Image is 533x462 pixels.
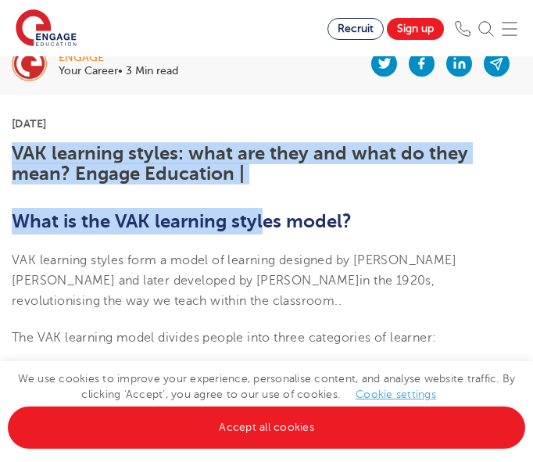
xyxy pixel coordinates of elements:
[8,406,525,449] a: Accept all cookies
[16,9,77,48] img: Engage Education
[478,21,494,37] img: Search
[59,66,178,77] p: Your Career• 3 Min read
[8,373,525,433] span: We use cookies to improve your experience, personalise content, and analyse website traffic. By c...
[12,210,352,232] b: What is the VAK learning styles model?
[502,21,517,37] img: Mobile Menu
[12,118,521,129] p: [DATE]
[12,331,436,345] span: The VAK learning model divides people into three categories of learner:
[338,23,374,34] span: Recruit
[12,143,521,184] h1: VAK learning styles: what are they and what do they mean? Engage Education |
[356,389,436,400] a: Cookie settings
[327,18,384,40] a: Recruit
[455,21,470,37] img: Phone
[12,253,456,309] span: VAK learning styles form a model of learning designed by [PERSON_NAME] [PERSON_NAME] and later de...
[59,52,178,63] div: engage
[387,18,444,40] a: Sign up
